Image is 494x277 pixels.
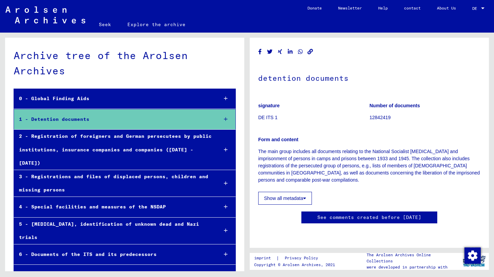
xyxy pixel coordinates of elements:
button: Share on Facebook [257,48,264,56]
font: Show all metadata [264,196,303,201]
font: detention documents [258,73,349,83]
button: Share on Xing [277,48,284,56]
font: | [276,255,279,261]
font: 1 - Detention documents [19,116,89,122]
button: Share on Twitter [266,48,274,56]
font: About Us [437,5,456,11]
a: Seek [91,16,119,33]
div: Change consent [464,247,480,263]
font: 12842419 [370,115,391,120]
font: 6 - Documents of the ITS and its predecessors [19,251,157,257]
font: Form and content [258,137,298,142]
font: contact [404,5,421,11]
font: 4 - Special facilities and measures of the NSDAP [19,204,166,210]
button: Show all metadata [258,192,312,205]
img: Change consent [464,247,481,264]
font: Newsletter [338,5,362,11]
font: 3 - Registrations and files of displaced persons, children and missing persons [19,173,208,193]
font: 2 - Registration of foreigners and German persecutees by public institutions, insurance companies... [19,133,212,166]
font: 5 - [MEDICAL_DATA], identification of unknown dead and Nazi trials [19,221,199,240]
font: Seek [99,21,111,27]
img: yv_logo.png [461,253,487,270]
a: Privacy Policy [279,255,326,262]
font: signature [258,103,280,108]
font: The main group includes all documents relating to the National Socialist [MEDICAL_DATA] and impri... [258,149,480,183]
font: 0 - Global Finding Aids [19,95,89,101]
button: Copy link [307,48,314,56]
font: Explore the archive [127,21,186,27]
font: Privacy Policy [285,255,318,260]
button: Share on LinkedIn [287,48,294,56]
a: See comments created before [DATE] [317,214,421,221]
font: DE ITS 1 [258,115,278,120]
font: imprint [254,255,271,260]
a: imprint [254,255,276,262]
font: were developed in partnership with [367,264,447,270]
font: Help [378,5,388,11]
font: Copyright © Arolsen Archives, 2021 [254,262,335,267]
font: Number of documents [370,103,420,108]
font: DE [472,6,477,11]
font: Archive tree of the Arolsen Archives [14,49,188,77]
font: Donate [307,5,322,11]
button: Share on WhatsApp [297,48,304,56]
img: Arolsen_neg.svg [5,6,85,23]
font: See comments created before [DATE] [317,214,421,220]
a: Explore the archive [119,16,194,33]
